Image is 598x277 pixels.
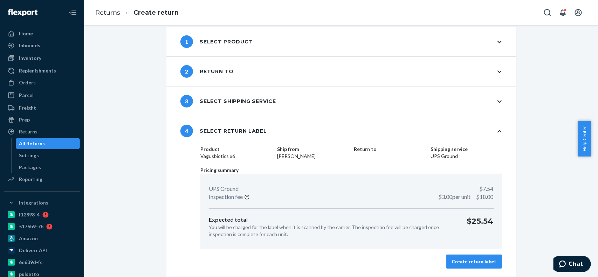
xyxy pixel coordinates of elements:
[180,95,276,108] div: Select shipping service
[4,221,80,232] a: 5176b9-7b
[200,153,271,160] dd: Vagusbiotics x6
[19,30,33,37] div: Home
[200,167,502,174] p: Pricing summary
[4,53,80,64] a: Inventory
[19,199,48,206] div: Integrations
[467,216,494,238] p: $25.54
[4,209,80,220] a: f12898-4
[19,259,42,266] div: 6e639d-fc
[4,174,80,185] a: Reporting
[209,216,455,224] p: Expected total
[19,164,41,171] div: Packages
[4,28,80,39] a: Home
[19,79,36,86] div: Orders
[19,67,56,74] div: Replenishments
[439,193,494,201] p: $18.00
[541,6,555,20] button: Open Search Box
[446,255,502,269] button: Create return label
[4,102,80,113] a: Freight
[480,185,494,193] p: $7.54
[4,233,80,244] a: Amazon
[452,258,496,265] div: Create return label
[16,138,80,149] a: All Returns
[4,197,80,208] button: Integrations
[19,211,40,218] div: f12898-4
[4,126,80,137] a: Returns
[4,65,80,76] a: Replenishments
[4,114,80,125] a: Prep
[19,104,36,111] div: Freight
[19,247,47,254] div: Deliverr API
[554,256,591,273] iframe: Opens a widget where you can chat to one of our agents
[95,9,120,16] a: Returns
[180,65,193,78] span: 2
[571,6,585,20] button: Open account menu
[19,92,34,99] div: Parcel
[19,42,40,49] div: Inbounds
[19,116,30,123] div: Prep
[209,185,239,193] p: UPS Ground
[4,40,80,51] a: Inbounds
[90,2,184,23] ol: breadcrumbs
[16,150,80,161] a: Settings
[19,176,42,183] div: Reporting
[180,65,234,78] div: Return to
[439,193,471,200] span: $3.00 per unit
[277,146,348,153] dt: Ship from
[66,6,80,20] button: Close Navigation
[4,245,80,256] a: Deliverr API
[431,146,502,153] dt: Shipping service
[19,235,38,242] div: Amazon
[19,55,41,62] div: Inventory
[16,162,80,173] a: Packages
[180,125,193,137] span: 4
[19,128,37,135] div: Returns
[431,153,502,160] dd: UPS Ground
[180,95,193,108] span: 3
[209,224,455,238] p: You will be charged for the label when it is scanned by the carrier. The inspection fee will be c...
[209,193,243,201] p: Inspection fee
[180,125,267,137] div: Select return label
[19,223,43,230] div: 5176b9-7b
[180,35,193,48] span: 1
[578,121,591,157] button: Help Center
[180,35,253,48] div: Select product
[4,90,80,101] a: Parcel
[133,9,179,16] a: Create return
[556,6,570,20] button: Open notifications
[277,153,348,160] dd: [PERSON_NAME]
[4,257,80,268] a: 6e639d-fc
[8,9,37,16] img: Flexport logo
[4,77,80,88] a: Orders
[354,146,425,153] dt: Return to
[200,146,271,153] dt: Product
[19,152,39,159] div: Settings
[19,140,45,147] div: All Returns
